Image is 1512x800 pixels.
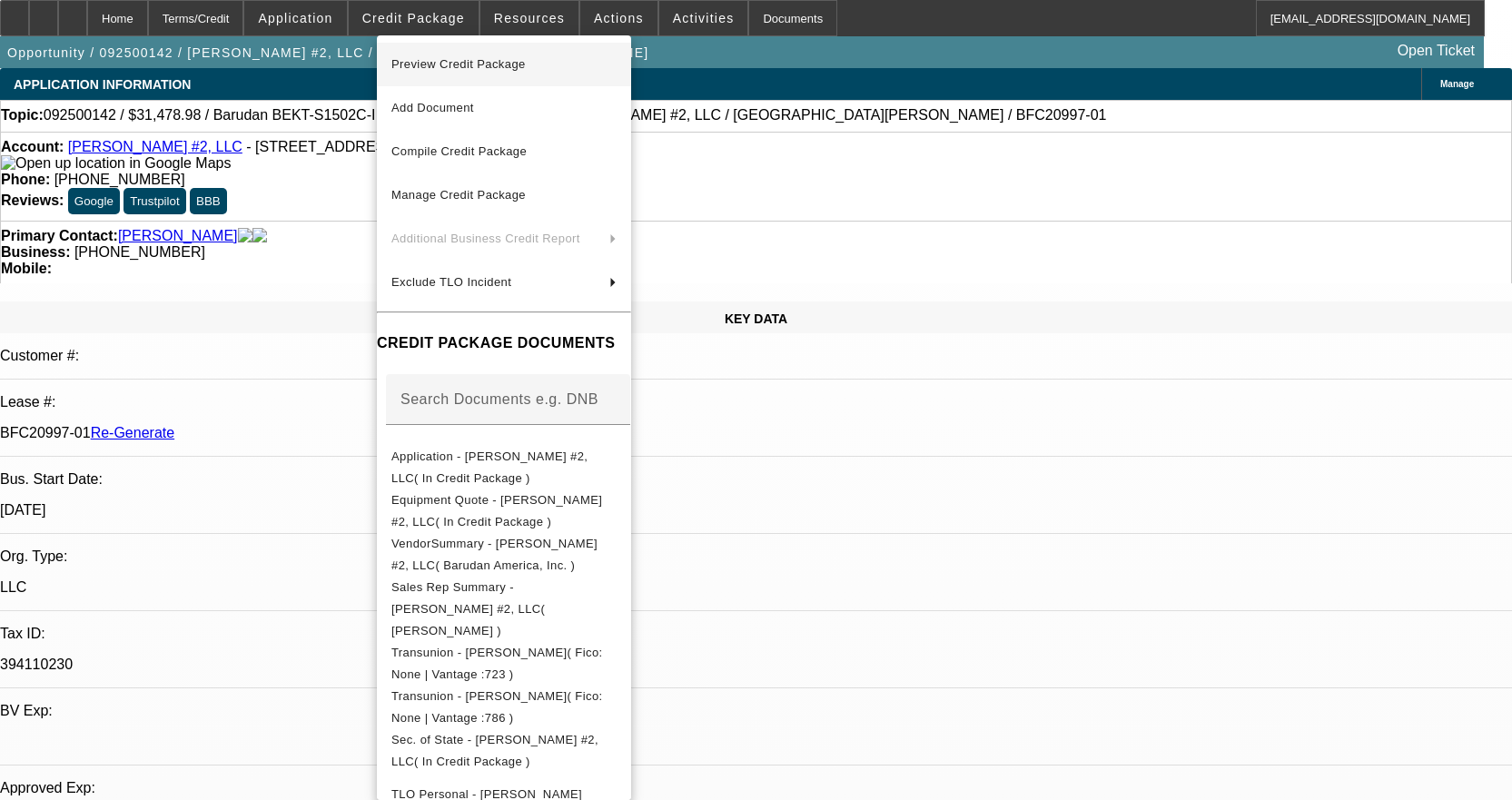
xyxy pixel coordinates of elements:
[400,391,598,407] mat-label: Search Documents e.g. DNB
[377,642,631,686] button: Transunion - Ramirez, Casandra( Fico: None | Vantage :723 )
[391,188,526,202] span: Manage Credit Package
[377,533,631,577] button: VendorSummary - Esperanza #2, LLC( Barudan America, Inc. )
[377,729,631,773] button: Sec. of State - Esperanza #2, LLC( In Credit Package )
[391,537,598,572] span: VendorSummary - [PERSON_NAME] #2, LLC( Barudan America, Inc. )
[391,580,545,637] span: Sales Rep Summary - [PERSON_NAME] #2, LLC( [PERSON_NAME] )
[391,144,527,158] span: Compile Credit Package
[391,275,511,289] span: Exclude TLO Incident
[377,446,631,489] button: Application - Esperanza #2, LLC( In Credit Package )
[391,689,603,725] span: Transunion - [PERSON_NAME]( Fico: None | Vantage :786 )
[391,493,602,528] span: Equipment Quote - [PERSON_NAME] #2, LLC( In Credit Package )
[391,646,603,681] span: Transunion - [PERSON_NAME]( Fico: None | Vantage :723 )
[377,686,631,729] button: Transunion - Robles, Elida( Fico: None | Vantage :786 )
[377,332,631,354] h4: CREDIT PACKAGE DOCUMENTS
[391,449,588,485] span: Application - [PERSON_NAME] #2, LLC( In Credit Package )
[391,57,526,71] span: Preview Credit Package
[377,489,631,533] button: Equipment Quote - Esperanza #2, LLC( In Credit Package )
[391,733,598,768] span: Sec. of State - [PERSON_NAME] #2, LLC( In Credit Package )
[391,101,474,114] span: Add Document
[377,577,631,642] button: Sales Rep Summary - Esperanza #2, LLC( Hendrix, Miles )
